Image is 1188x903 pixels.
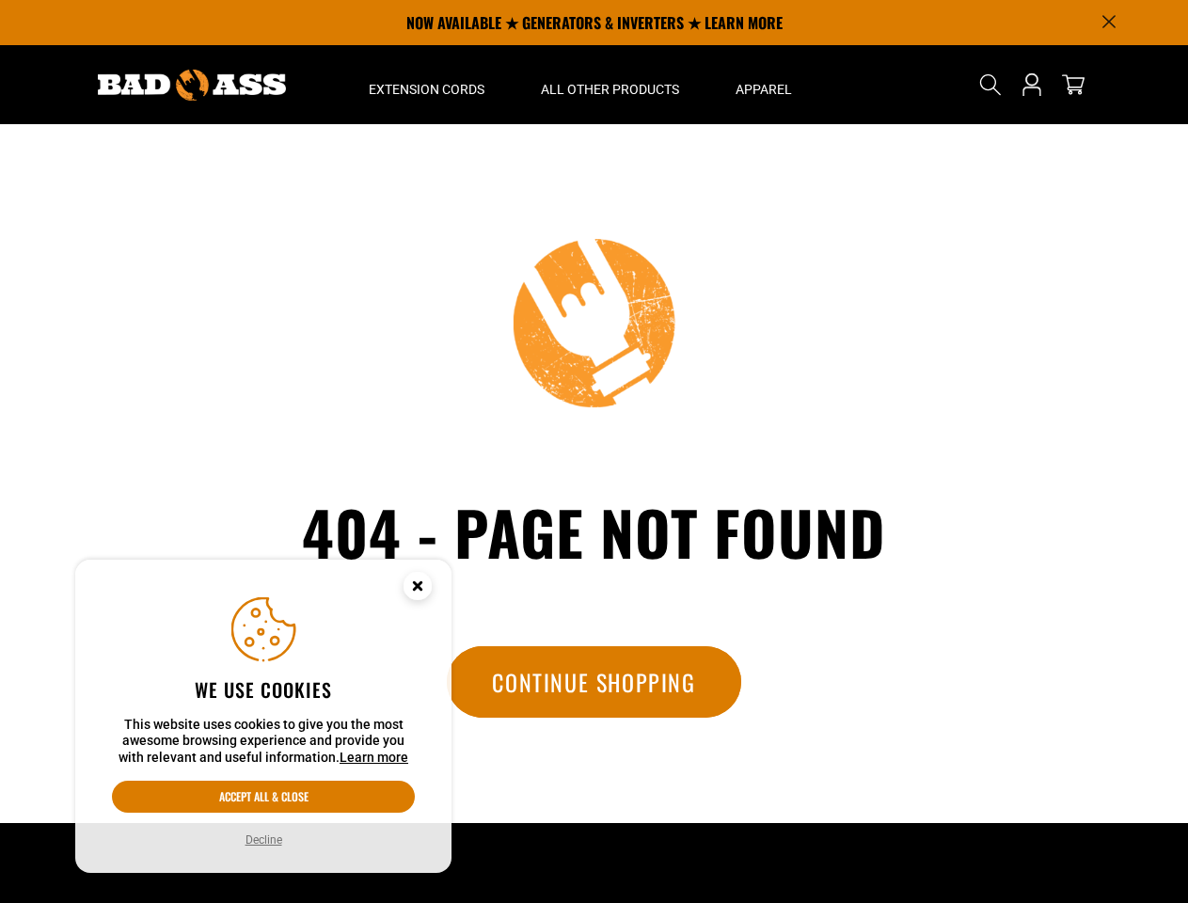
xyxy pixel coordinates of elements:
span: Extension Cords [369,81,484,98]
a: Learn more [340,750,408,765]
button: Decline [240,831,288,849]
a: Continue Shopping [447,646,740,718]
span: All Other Products [541,81,679,98]
p: This website uses cookies to give you the most awesome browsing experience and provide you with r... [112,717,415,767]
summary: Apparel [707,45,820,124]
summary: Extension Cords [341,45,513,124]
summary: Search [975,70,1006,100]
button: Accept all & close [112,781,415,813]
span: Apparel [736,81,792,98]
h2: We use cookies [112,677,415,702]
aside: Cookie Consent [75,560,451,874]
img: Bad Ass Extension Cords [98,70,286,101]
summary: All Other Products [513,45,707,124]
